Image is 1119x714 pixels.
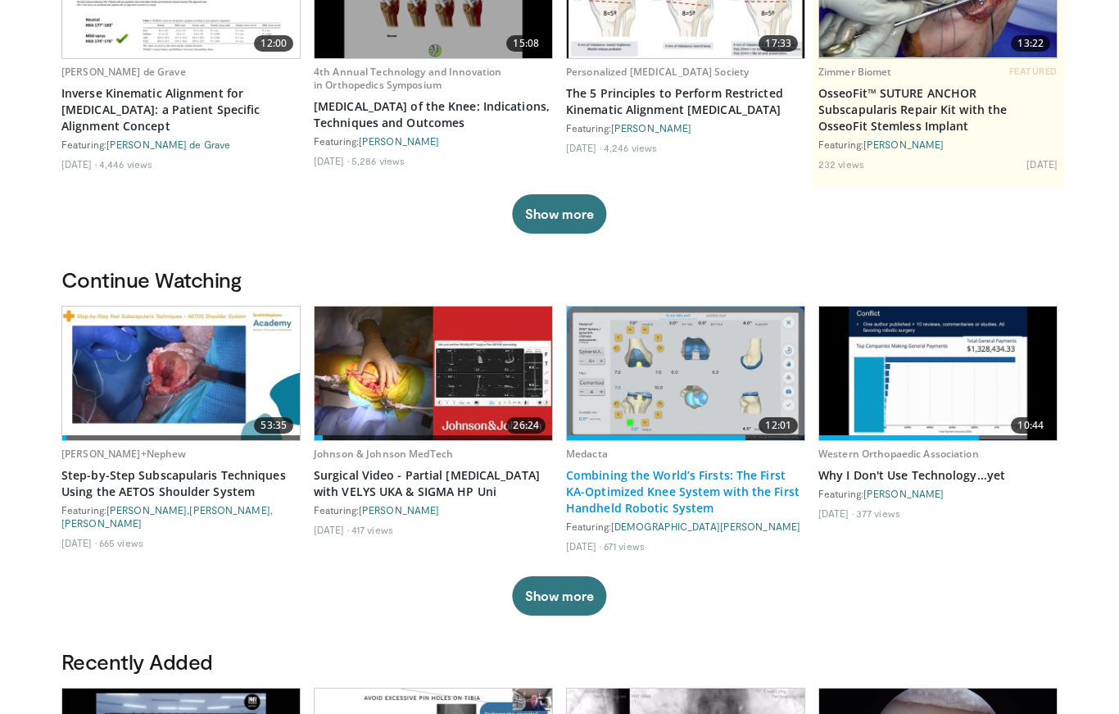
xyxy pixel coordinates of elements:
li: 377 views [856,507,900,521]
button: Show more [512,195,606,234]
span: 53:35 [254,418,293,434]
a: Surgical Video - Partial [MEDICAL_DATA] with VELYS UKA & SIGMA HP Uni [314,468,553,501]
li: [DATE] [818,507,854,521]
span: 12:00 [254,36,293,52]
li: 5,286 views [351,155,405,168]
li: [DATE] [61,537,97,550]
a: The 5 Principles to Perform Restricted Kinematic Alignment [MEDICAL_DATA] [566,86,805,119]
a: [PERSON_NAME] [189,505,270,516]
div: Featuring: , , [61,504,301,530]
a: 12:01 [567,307,804,441]
a: [MEDICAL_DATA] of the Knee: Indications, Techniques and Outcomes [314,99,553,132]
a: [DEMOGRAPHIC_DATA][PERSON_NAME] [611,521,800,533]
a: [PERSON_NAME] de Grave [61,66,186,80]
li: [DATE] [566,142,601,155]
a: [PERSON_NAME] [863,489,944,500]
a: [PERSON_NAME] [359,136,439,148]
a: Western Orthopaedic Association [818,448,979,462]
div: Featuring: [566,122,805,135]
a: Inverse Kinematic Alignment for [MEDICAL_DATA]: a Patient Specific Alignment Concept [61,86,301,135]
a: 10:44 [819,307,1057,441]
li: [DATE] [1026,158,1058,171]
span: 12:01 [759,418,798,434]
button: Show more [512,577,606,616]
h3: Continue Watching [61,267,1058,293]
a: [PERSON_NAME] [106,505,187,516]
div: Featuring: [818,488,1058,501]
li: 232 views [818,158,864,171]
li: 4,246 views [604,142,657,155]
li: [DATE] [61,158,97,171]
span: 10:44 [1011,418,1050,434]
a: Johnson & Johnson MedTech [314,448,453,462]
div: Featuring: [566,521,805,534]
a: [PERSON_NAME] [611,123,691,134]
span: 17:33 [759,36,798,52]
li: 671 views [604,540,645,553]
a: Step-by-Step Subscapularis Techniques Using the AETOS Shoulder System [61,468,301,501]
a: [PERSON_NAME] [863,139,944,151]
a: Why I Don't Use Technology...yet [818,468,1058,484]
img: 70e54e43-e9ea-4a9d-be99-25d1f039a65a.620x360_q85_upscale.jpg [62,307,300,441]
a: Zimmer Biomet [818,66,892,80]
div: Featuring: [314,504,553,517]
a: Personalized [MEDICAL_DATA] Society [566,66,749,80]
li: [DATE] [314,155,349,168]
a: Medacta [566,448,608,462]
li: [DATE] [566,540,601,553]
a: [PERSON_NAME] [359,505,439,516]
a: 53:35 [62,307,300,441]
a: 4th Annual Technology and Innovation in Orthopedics Symposium [314,66,501,93]
li: [DATE] [314,524,349,537]
img: aaf1b7f9-f888-4d9f-a252-3ca059a0bd02.620x360_q85_upscale.jpg [567,307,804,441]
a: OsseoFit™ SUTURE ANCHOR Subscapularis Repair Kit with the OsseoFit Stemless Implant [818,86,1058,135]
a: Combining the World’s Firsts: The First KA-Optimized Knee System with the First Handheld Robotic ... [566,468,805,517]
span: 26:24 [506,418,546,434]
h3: Recently Added [61,649,1058,675]
a: [PERSON_NAME] de Grave [106,139,230,151]
a: [PERSON_NAME]+Nephew [61,448,186,462]
a: [PERSON_NAME] [61,518,142,530]
span: FEATURED [1009,66,1058,78]
div: Featuring: [61,139,301,152]
li: 417 views [351,524,393,537]
div: Featuring: [818,139,1058,152]
span: 13:22 [1011,36,1050,52]
img: 470f1708-61b8-42d5-b262-e720e03fa3ff.620x360_q85_upscale.jpg [315,307,552,441]
img: 90cc44be-c58a-48b3-b669-0990b446bf73.620x360_q85_upscale.jpg [819,307,1057,441]
span: 15:08 [506,36,546,52]
div: Featuring: [314,135,553,148]
li: 665 views [99,537,143,550]
a: 26:24 [315,307,552,441]
li: 4,446 views [99,158,152,171]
